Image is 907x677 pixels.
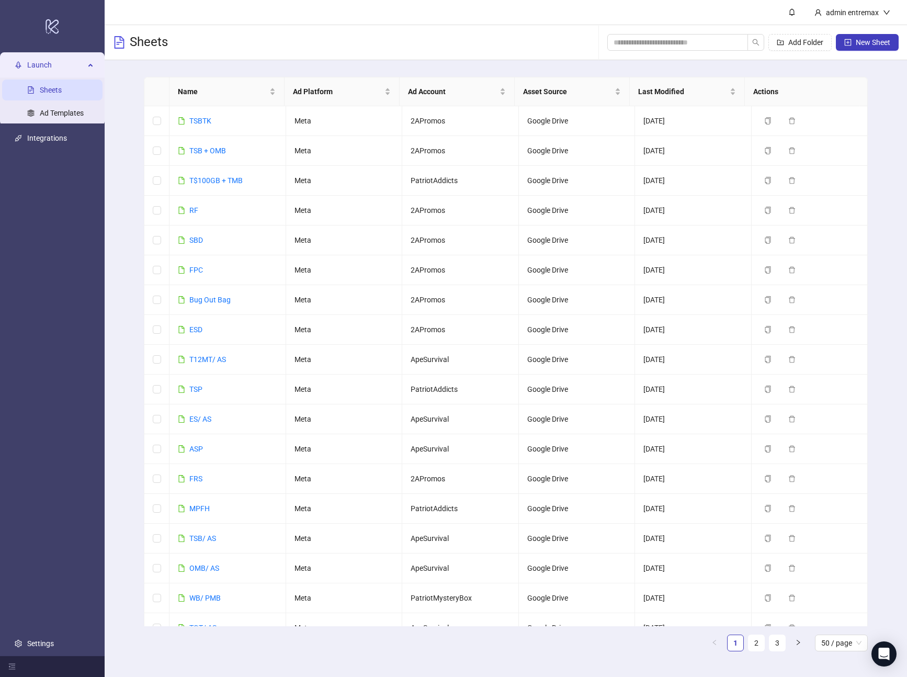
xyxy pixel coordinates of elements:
a: Integrations [27,134,67,142]
span: copy [764,326,772,333]
button: left [706,635,723,651]
td: [DATE] [635,225,752,255]
a: TGT/ AS [189,624,217,632]
td: Google Drive [519,554,636,583]
span: copy [764,624,772,631]
td: Google Drive [519,285,636,315]
td: Google Drive [519,375,636,404]
span: copy [764,445,772,453]
a: ESD [189,325,202,334]
td: ApeSurvival [402,524,519,554]
td: Meta [286,345,403,375]
span: file [178,535,185,542]
div: admin entremax [822,7,883,18]
td: Meta [286,166,403,196]
td: Meta [286,375,403,404]
td: Google Drive [519,345,636,375]
span: copy [764,236,772,244]
td: ApeSurvival [402,554,519,583]
td: Google Drive [519,583,636,613]
li: Next Page [790,635,807,651]
td: Meta [286,434,403,464]
li: 3 [769,635,786,651]
button: Add Folder [768,34,832,51]
td: [DATE] [635,136,752,166]
span: Name [178,86,267,97]
span: copy [764,147,772,154]
td: Meta [286,524,403,554]
td: 2APromos [402,464,519,494]
span: Ad Account [408,86,497,97]
td: ApeSurvival [402,613,519,643]
span: New Sheet [856,38,890,47]
span: delete [788,415,796,423]
td: [DATE] [635,583,752,613]
td: Google Drive [519,404,636,434]
h3: Sheets [130,34,168,51]
td: Google Drive [519,106,636,136]
span: copy [764,296,772,303]
span: user [814,9,822,16]
td: Meta [286,315,403,345]
span: copy [764,386,772,393]
td: Google Drive [519,196,636,225]
span: file [178,565,185,572]
span: 50 / page [821,635,861,651]
a: Settings [27,639,54,648]
span: Add Folder [788,38,823,47]
span: folder-add [777,39,784,46]
span: file [178,356,185,363]
span: delete [788,475,796,482]
span: file [178,266,185,274]
td: Google Drive [519,315,636,345]
span: file [178,475,185,482]
td: [DATE] [635,315,752,345]
span: copy [764,594,772,602]
td: [DATE] [635,196,752,225]
td: Google Drive [519,524,636,554]
a: Sheets [40,86,62,94]
span: rocket [15,61,22,69]
td: Meta [286,106,403,136]
span: copy [764,505,772,512]
li: 1 [727,635,744,651]
a: WB/ PMB [189,594,221,602]
span: Last Modified [638,86,728,97]
a: 3 [769,635,785,651]
li: 2 [748,635,765,651]
td: 2APromos [402,225,519,255]
span: file [178,386,185,393]
th: Name [169,77,285,106]
span: file [178,445,185,453]
td: Meta [286,136,403,166]
a: Bug Out Bag [189,296,231,304]
th: Asset Source [515,77,630,106]
span: delete [788,594,796,602]
span: copy [764,356,772,363]
td: Google Drive [519,464,636,494]
span: bell [788,8,796,16]
td: ApeSurvival [402,434,519,464]
td: Meta [286,554,403,583]
td: PatriotMysteryBox [402,583,519,613]
a: FPC [189,266,203,274]
td: [DATE] [635,166,752,196]
td: [DATE] [635,255,752,285]
span: file [178,594,185,602]
td: Meta [286,285,403,315]
span: Ad Platform [293,86,382,97]
a: 2 [749,635,764,651]
span: Asset Source [523,86,613,97]
span: down [883,9,890,16]
a: TSP [189,385,202,393]
td: Meta [286,225,403,255]
td: ApeSurvival [402,404,519,434]
span: file [178,415,185,423]
a: 1 [728,635,743,651]
a: OMB/ AS [189,564,219,572]
span: delete [788,266,796,274]
a: T$100GB + TMB [189,176,243,185]
button: right [790,635,807,651]
td: 2APromos [402,255,519,285]
span: left [711,639,718,646]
